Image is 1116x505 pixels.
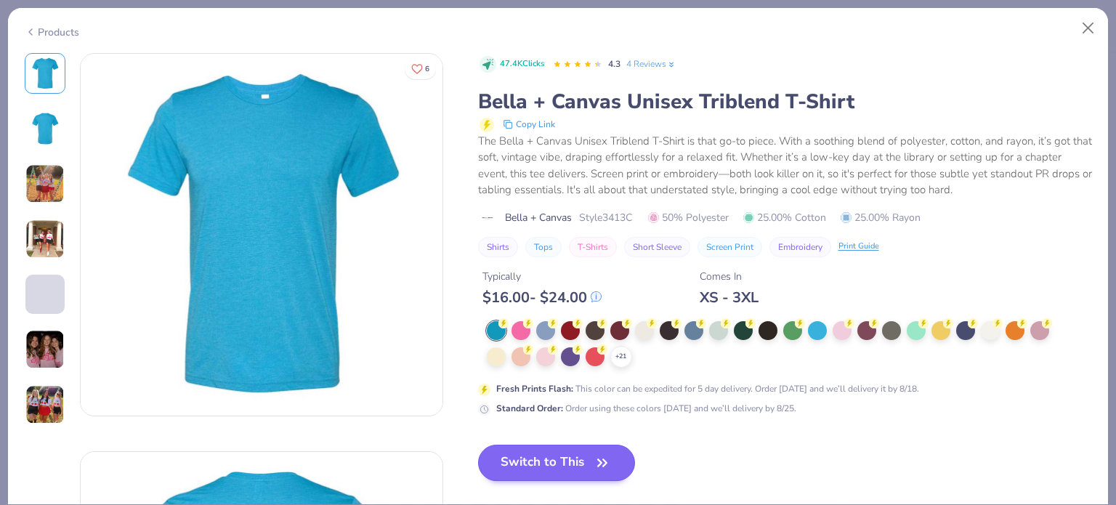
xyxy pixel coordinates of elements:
button: Short Sleeve [624,237,690,257]
button: Like [405,58,436,79]
div: The Bella + Canvas Unisex Triblend T-Shirt is that go-to piece. With a soothing blend of polyeste... [478,133,1092,198]
div: Comes In [700,269,759,284]
img: User generated content [25,219,65,259]
span: Style 3413C [579,210,632,225]
span: 25.00% Cotton [743,210,826,225]
img: Back [28,111,62,146]
img: User generated content [25,330,65,369]
div: Products [25,25,79,40]
button: Switch to This [478,445,636,481]
div: This color can be expedited for 5 day delivery. Order [DATE] and we’ll delivery it by 8/18. [496,382,919,395]
button: copy to clipboard [498,116,559,133]
div: XS - 3XL [700,288,759,307]
span: + 21 [615,352,626,362]
button: Close [1075,15,1102,42]
div: Order using these colors [DATE] and we’ll delivery by 8/25. [496,402,796,415]
span: 4.3 [608,58,620,70]
div: Bella + Canvas Unisex Triblend T-Shirt [478,88,1092,116]
span: Bella + Canvas [505,210,572,225]
img: Front [81,54,442,416]
img: User generated content [25,164,65,203]
strong: Standard Order : [496,403,563,414]
div: 4.3 Stars [553,53,602,76]
span: 47.4K Clicks [500,58,544,70]
span: 6 [425,65,429,73]
span: 25.00% Rayon [841,210,921,225]
img: User generated content [25,385,65,424]
a: 4 Reviews [626,57,676,70]
button: Tops [525,237,562,257]
div: $ 16.00 - $ 24.00 [482,288,602,307]
img: Front [28,56,62,91]
div: Print Guide [838,241,879,253]
button: Embroidery [769,237,831,257]
button: Screen Print [697,237,762,257]
img: brand logo [478,212,498,224]
img: User generated content [25,314,28,353]
div: Typically [482,269,602,284]
button: T-Shirts [569,237,617,257]
span: 50% Polyester [648,210,729,225]
button: Shirts [478,237,518,257]
strong: Fresh Prints Flash : [496,383,573,395]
